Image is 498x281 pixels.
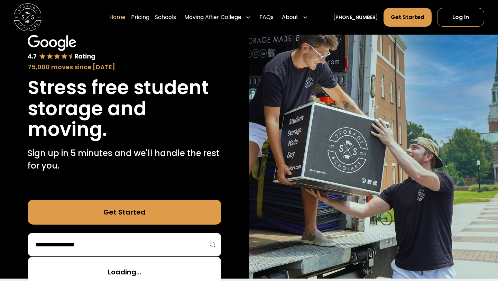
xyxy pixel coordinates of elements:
a: Home [109,8,126,27]
img: Storage Scholars makes moving and storage easy. [249,13,498,279]
a: Get Started [384,8,432,27]
div: Moving After College [184,13,241,21]
div: About [279,8,311,27]
img: Google 4.7 star rating [28,35,95,61]
img: Storage Scholars main logo [14,3,41,31]
a: [PHONE_NUMBER] [333,14,378,21]
a: FAQs [259,8,274,27]
a: Schools [155,8,176,27]
div: Moving After College [182,8,254,27]
a: Get Started [28,200,221,225]
div: About [282,13,298,21]
h1: Stress free student storage and moving. [28,77,221,140]
a: Pricing [131,8,149,27]
div: 75,000 moves since [DATE] [28,62,221,72]
p: Sign up in 5 minutes and we'll handle the rest for you. [28,147,221,172]
a: Log In [437,8,484,27]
